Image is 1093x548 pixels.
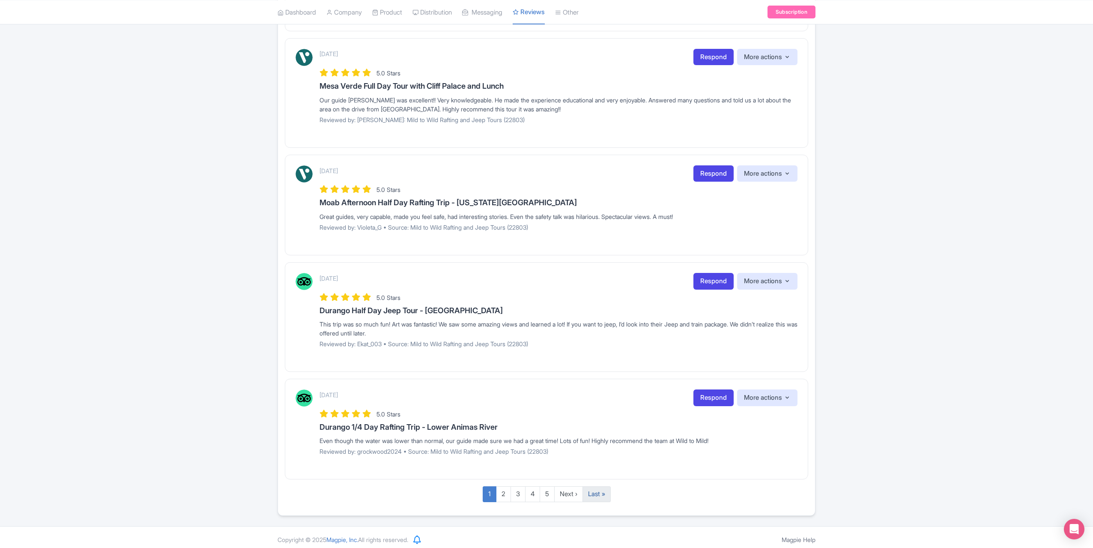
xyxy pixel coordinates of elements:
a: Distribution [412,0,452,24]
div: Even though the water was lower than normal, our guide made sure we had a great time! Lots of fun... [320,436,797,445]
button: More actions [737,389,797,406]
span: Magpie, Inc. [326,536,358,543]
button: More actions [737,49,797,66]
a: Magpie Help [782,536,815,543]
a: 5 [540,486,555,502]
p: [DATE] [320,390,338,399]
a: Respond [693,49,734,66]
a: Respond [693,389,734,406]
a: Subscription [767,6,815,18]
h3: Durango 1/4 Day Rafting Trip - Lower Animas River [320,423,797,431]
p: Reviewed by: grockwood2024 • Source: Mild to Wild Rafting and Jeep Tours (22803) [320,447,797,456]
div: Copyright © 2025 All rights reserved. [272,535,413,544]
button: More actions [737,273,797,290]
a: Company [326,0,362,24]
h3: Moab Afternoon Half Day Rafting Trip - [US_STATE][GEOGRAPHIC_DATA] [320,198,797,207]
a: 2 [496,486,511,502]
p: [DATE] [320,49,338,58]
a: Messaging [462,0,502,24]
div: Great guides, very capable, made you feel safe, had interesting stories. Even the safety talk was... [320,212,797,221]
span: 5.0 Stars [376,69,400,77]
p: [DATE] [320,274,338,283]
span: 5.0 Stars [376,294,400,301]
div: Our guide [PERSON_NAME] was excellent!! Very knowledgeable. He made the experience educational an... [320,96,797,114]
img: Tripadvisor Logo [296,389,313,407]
a: 4 [525,486,540,502]
a: Last » [582,486,611,502]
button: More actions [737,165,797,182]
a: 1 [483,486,496,502]
span: 5.0 Stars [376,410,400,418]
p: Reviewed by: Violeta_G • Source: Mild to Wild Rafting and Jeep Tours (22803) [320,223,797,232]
a: Next › [554,486,583,502]
p: Reviewed by: [PERSON_NAME]: Mild to Wild Rafting and Jeep Tours (22803) [320,115,797,124]
a: 3 [511,486,526,502]
img: Tripadvisor Logo [296,273,313,290]
a: Dashboard [278,0,316,24]
p: [DATE] [320,166,338,175]
h3: Durango Half Day Jeep Tour - [GEOGRAPHIC_DATA] [320,306,797,315]
img: Viator Logo [296,49,313,66]
a: Respond [693,165,734,182]
img: Viator Logo [296,165,313,183]
a: Other [555,0,579,24]
a: Respond [693,273,734,290]
p: Reviewed by: Ekat_003 • Source: Mild to Wild Rafting and Jeep Tours (22803) [320,339,797,348]
span: 5.0 Stars [376,186,400,193]
div: Open Intercom Messenger [1064,519,1084,539]
a: Product [372,0,402,24]
h3: Mesa Verde Full Day Tour with Cliff Palace and Lunch [320,82,797,90]
div: This trip was so much fun! Art was fantastic! We saw some amazing views and learned a lot! If you... [320,320,797,338]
